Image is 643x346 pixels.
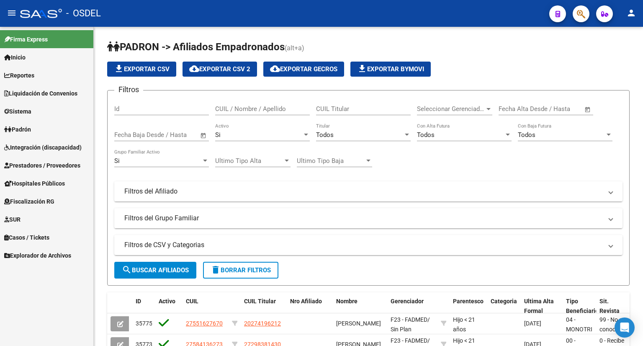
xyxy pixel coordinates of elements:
[211,266,271,274] span: Borrar Filtros
[244,298,276,305] span: CUIL Titular
[136,320,152,327] span: 35775
[297,157,365,165] span: Ultimo Tipo Baja
[7,8,17,18] mat-icon: menu
[183,292,229,320] datatable-header-cell: CUIL
[132,292,155,320] datatable-header-cell: ID
[583,105,593,114] button: Open calendar
[114,181,622,201] mat-expansion-panel-header: Filtros del Afiliado
[518,131,535,139] span: Todos
[453,298,484,305] span: Parentesco
[540,105,581,113] input: Fecha fin
[4,215,21,224] span: SUR
[124,240,602,250] mat-panel-title: Filtros de CSV y Categorias
[626,8,636,18] mat-icon: person
[124,187,602,196] mat-panel-title: Filtros del Afiliado
[241,292,287,320] datatable-header-cell: CUIL Titular
[122,265,132,275] mat-icon: search
[270,64,280,74] mat-icon: cloud_download
[114,131,148,139] input: Fecha inicio
[114,157,120,165] span: Si
[391,298,424,305] span: Gerenciador
[524,319,559,328] div: [DATE]
[4,233,49,242] span: Casos / Tickets
[114,65,170,73] span: Exportar CSV
[4,197,54,206] span: Fiscalización RG
[107,62,176,77] button: Exportar CSV
[316,131,334,139] span: Todos
[4,143,82,152] span: Integración (discapacidad)
[285,44,304,52] span: (alt+a)
[136,298,141,305] span: ID
[114,262,196,279] button: Buscar Afiliados
[270,65,337,73] span: Exportar GECROS
[159,298,175,305] span: Activo
[599,298,620,314] span: Sit. Revista
[596,292,630,320] datatable-header-cell: Sit. Revista
[114,235,622,255] mat-expansion-panel-header: Filtros de CSV y Categorias
[4,179,65,188] span: Hospitales Públicos
[4,107,31,116] span: Sistema
[524,298,554,314] span: Ultima Alta Formal
[499,105,532,113] input: Fecha inicio
[114,208,622,228] mat-expansion-panel-header: Filtros del Grupo Familiar
[491,298,517,305] span: Categoria
[290,298,322,305] span: Nro Afiliado
[4,53,26,62] span: Inicio
[189,65,250,73] span: Exportar CSV 2
[114,64,124,74] mat-icon: file_download
[357,64,367,74] mat-icon: file_download
[417,105,485,113] span: Seleccionar Gerenciador
[244,320,281,327] span: 20274196212
[107,41,285,53] span: PADRON -> Afiliados Empadronados
[4,161,80,170] span: Prestadores / Proveedores
[391,337,427,344] span: F23 - FADMED
[156,131,196,139] input: Fecha fin
[453,316,475,333] span: Hijo < 21 años
[391,316,427,323] span: F23 - FADMED
[487,292,521,320] datatable-header-cell: Categoria
[203,262,278,279] button: Borrar Filtros
[350,62,431,77] button: Exportar Bymovi
[124,214,602,223] mat-panel-title: Filtros del Grupo Familiar
[199,131,208,140] button: Open calendar
[521,292,563,320] datatable-header-cell: Ultima Alta Formal
[66,4,101,23] span: - OSDEL
[4,89,77,98] span: Liquidación de Convenios
[263,62,344,77] button: Exportar GECROS
[615,318,635,338] div: Open Intercom Messenger
[417,131,435,139] span: Todos
[566,316,618,333] span: 04 - MONOTRIBUTISTAS
[450,292,487,320] datatable-header-cell: Parentesco
[566,298,599,314] span: Tipo Beneficiario
[122,266,189,274] span: Buscar Afiliados
[189,64,199,74] mat-icon: cloud_download
[215,157,283,165] span: Ultimo Tipo Alta
[4,35,48,44] span: Firma Express
[336,320,381,327] span: [PERSON_NAME]
[4,71,34,80] span: Reportes
[287,292,333,320] datatable-header-cell: Nro Afiliado
[186,320,223,327] span: 27551627670
[333,292,387,320] datatable-header-cell: Nombre
[357,65,424,73] span: Exportar Bymovi
[563,292,596,320] datatable-header-cell: Tipo Beneficiario
[155,292,183,320] datatable-header-cell: Activo
[4,125,31,134] span: Padrón
[387,292,437,320] datatable-header-cell: Gerenciador
[336,298,358,305] span: Nombre
[183,62,257,77] button: Exportar CSV 2
[4,251,71,260] span: Explorador de Archivos
[186,298,198,305] span: CUIL
[114,84,143,96] h3: Filtros
[215,131,221,139] span: Si
[211,265,221,275] mat-icon: delete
